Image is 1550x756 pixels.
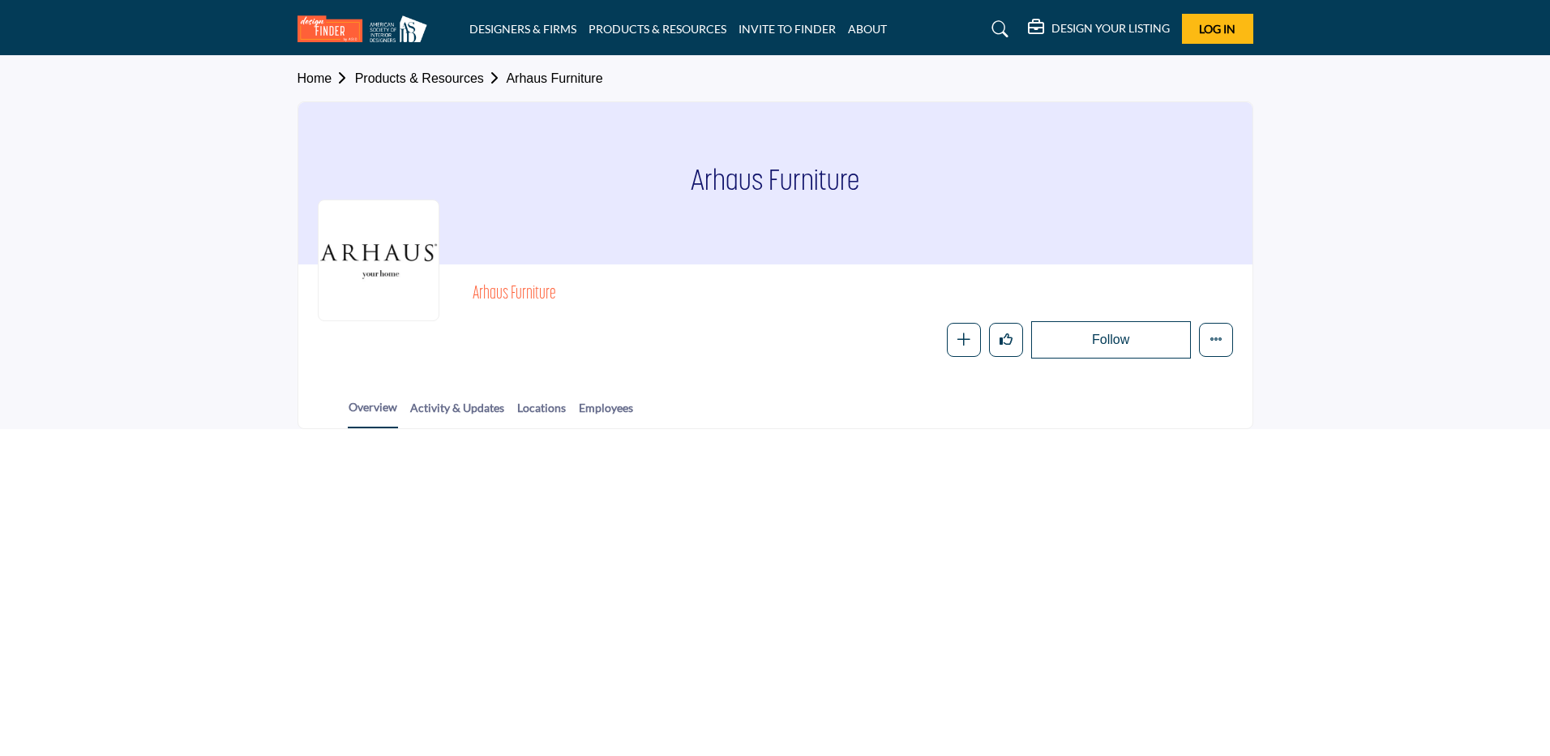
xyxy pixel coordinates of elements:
a: Employees [578,399,634,427]
button: Follow [1031,321,1191,359]
a: Home [298,71,355,85]
button: More details [1199,323,1233,357]
a: Arhaus Furniture [506,71,602,85]
a: INVITE TO FINDER [739,22,836,36]
span: Log In [1199,22,1235,36]
a: PRODUCTS & RESOURCES [589,22,726,36]
h2: Arhaus Furniture [473,284,918,305]
a: Overview [348,398,398,428]
div: DESIGN YOUR LISTING [1028,19,1170,39]
img: site Logo [298,15,435,42]
a: Activity & Updates [409,399,505,427]
a: Search [976,16,1019,42]
button: Log In [1182,14,1253,44]
button: Like [989,323,1023,357]
h5: DESIGN YOUR LISTING [1051,21,1170,36]
a: ABOUT [848,22,887,36]
a: DESIGNERS & FIRMS [469,22,576,36]
h1: Arhaus Furniture [691,102,859,264]
a: Products & Resources [355,71,507,85]
a: Locations [516,399,567,427]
